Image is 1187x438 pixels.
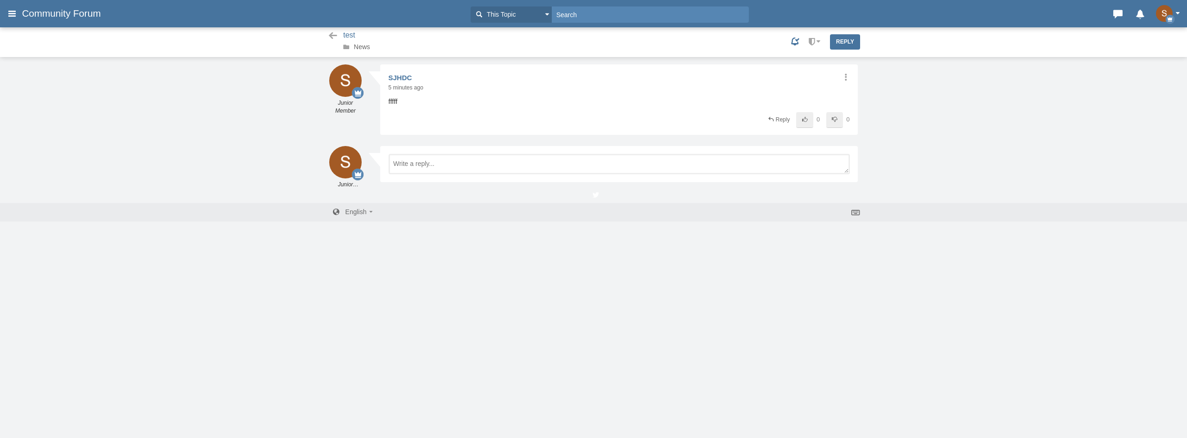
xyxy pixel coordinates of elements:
em: Junior Member [327,181,364,189]
a: SJHDC [389,74,412,82]
img: VwNDQgAAAAZJREFUAwC6688pb8qpPAAAAABJRU5ErkJggg== [329,64,362,97]
span: 0 [846,116,849,123]
a: News [354,43,370,51]
a: Community Forum [22,5,108,22]
span: This Topic [485,10,516,19]
button: This Topic [471,6,552,23]
div: fffff [389,96,850,107]
a: Reply [766,116,790,124]
time: Sep 17, 2025 11:27 AM [389,84,423,91]
input: Search [552,6,749,23]
span: Reply [776,116,790,123]
a: Reply [830,34,860,49]
em: Junior Member [327,99,364,115]
span: Community Forum [22,8,108,19]
span: test [343,31,355,39]
img: VwNDQgAAAAZJREFUAwC6688pb8qpPAAAAABJRU5ErkJggg== [1156,5,1173,22]
span: English [345,208,367,216]
img: VwNDQgAAAAZJREFUAwC6688pb8qpPAAAAABJRU5ErkJggg== [329,146,362,178]
span: 0 [817,116,820,123]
